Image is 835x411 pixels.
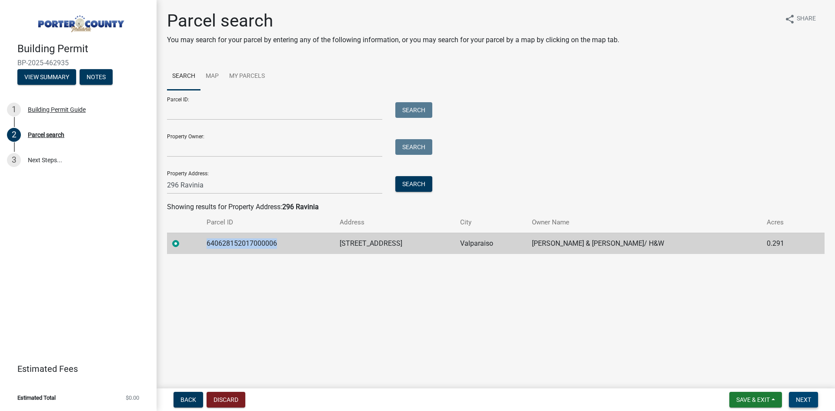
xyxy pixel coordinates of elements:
p: You may search for your parcel by entering any of the following information, or you may search fo... [167,35,619,45]
a: Estimated Fees [7,360,143,378]
button: Save & Exit [729,392,782,408]
th: Parcel ID [201,212,334,233]
div: Building Permit Guide [28,107,86,113]
a: Search [167,63,200,90]
button: Search [395,176,432,192]
span: Estimated Total [17,395,56,401]
div: 2 [7,128,21,142]
i: share [785,14,795,24]
h4: Building Permit [17,43,150,55]
span: Save & Exit [736,396,770,403]
td: 0.291 [762,233,807,254]
th: City [455,212,527,233]
button: Next [789,392,818,408]
a: Map [200,63,224,90]
button: Search [395,139,432,155]
button: shareShare [778,10,823,27]
td: [PERSON_NAME] & [PERSON_NAME]/ H&W [527,233,762,254]
wm-modal-confirm: Notes [80,74,113,81]
button: Discard [207,392,245,408]
span: Share [797,14,816,24]
div: Parcel search [28,132,64,138]
span: Next [796,396,811,403]
span: BP-2025-462935 [17,59,139,67]
td: [STREET_ADDRESS] [334,233,455,254]
th: Address [334,212,455,233]
button: Notes [80,69,113,85]
img: Porter County, Indiana [17,9,143,33]
th: Acres [762,212,807,233]
button: View Summary [17,69,76,85]
span: $0.00 [126,395,139,401]
button: Back [174,392,203,408]
button: Search [395,102,432,118]
h1: Parcel search [167,10,619,31]
wm-modal-confirm: Summary [17,74,76,81]
a: My Parcels [224,63,270,90]
div: Showing results for Property Address: [167,202,825,212]
td: 640628152017000006 [201,233,334,254]
td: Valparaiso [455,233,527,254]
strong: 296 Ravinia [282,203,319,211]
div: 1 [7,103,21,117]
th: Owner Name [527,212,762,233]
span: Back [180,396,196,403]
div: 3 [7,153,21,167]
